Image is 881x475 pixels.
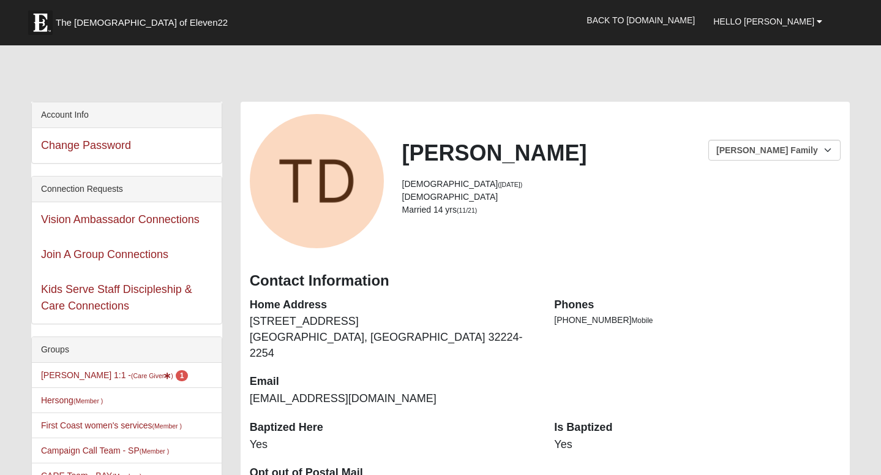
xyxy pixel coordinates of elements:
a: Kids Serve Staff Discipleship & Care Connections [41,283,192,312]
img: Eleven22 logo [28,10,53,35]
li: Married 14 yrs [402,203,841,216]
dt: Is Baptized [554,420,841,436]
a: The [DEMOGRAPHIC_DATA] of Eleven22 [22,4,267,35]
small: (Member ) [140,447,169,455]
dd: Yes [554,437,841,453]
li: [DEMOGRAPHIC_DATA] [402,178,841,191]
dt: Email [250,374,536,390]
span: The [DEMOGRAPHIC_DATA] of Eleven22 [56,17,228,29]
a: Campaign Call Team - SP(Member ) [41,446,169,455]
dd: Yes [250,437,536,453]
a: Back to [DOMAIN_NAME] [577,5,704,36]
dd: [STREET_ADDRESS] [GEOGRAPHIC_DATA], [GEOGRAPHIC_DATA] 32224-2254 [250,314,536,361]
a: [PERSON_NAME] 1:1 -(Care Giver) 1 [41,370,188,380]
a: Hersong(Member ) [41,395,103,405]
li: [DEMOGRAPHIC_DATA] [402,191,841,203]
a: Change Password [41,139,131,151]
small: (11/21) [457,207,477,214]
div: Account Info [32,102,222,128]
h3: Contact Information [250,272,841,290]
h2: [PERSON_NAME] [402,140,841,166]
a: Hello [PERSON_NAME] [704,6,831,37]
span: Mobile [631,316,653,325]
span: number of pending members [176,370,189,381]
dd: [EMAIL_ADDRESS][DOMAIN_NAME] [250,391,536,407]
small: ([DATE]) [498,181,522,188]
span: Hello [PERSON_NAME] [713,17,814,26]
small: (Member ) [152,422,182,430]
dt: Home Address [250,297,536,313]
small: (Member ) [73,397,103,405]
a: Join A Group Connections [41,248,168,260]
dt: Phones [554,297,841,313]
dt: Baptized Here [250,420,536,436]
a: Vision Ambassador Connections [41,213,200,226]
small: (Care Giver ) [131,372,173,379]
div: Groups [32,337,222,363]
div: Connection Requests [32,177,222,202]
a: First Coast women's services(Member ) [41,420,182,430]
a: View Fullsize Photo [250,114,384,248]
li: [PHONE_NUMBER] [554,314,841,327]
